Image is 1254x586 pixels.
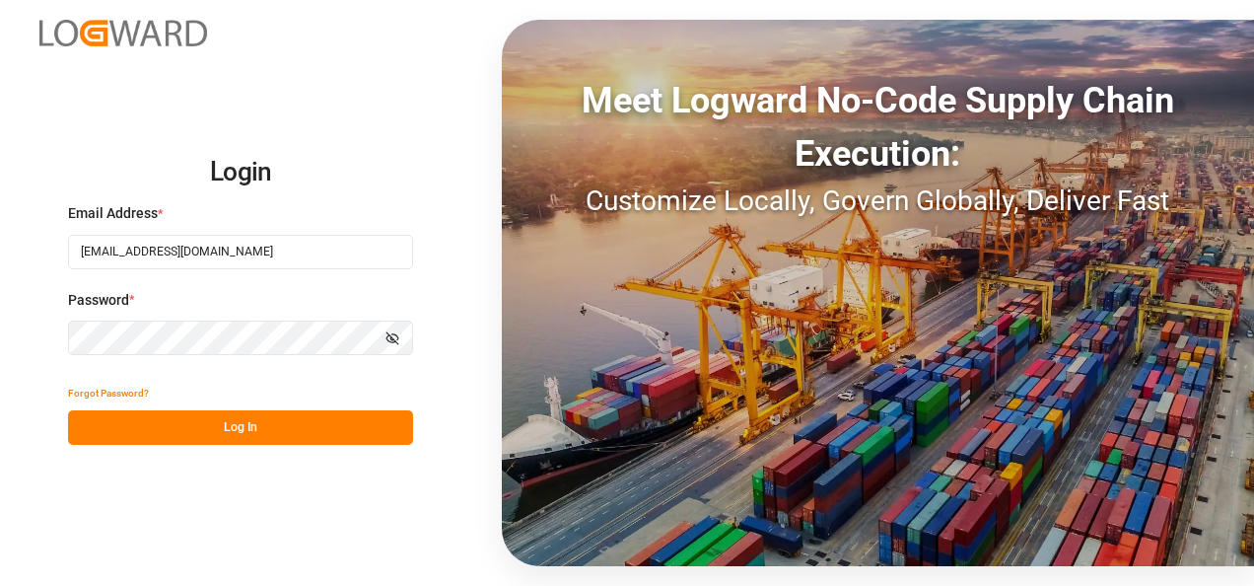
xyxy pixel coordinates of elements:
button: Forgot Password? [68,376,149,410]
button: Log In [68,410,413,445]
input: Enter your email [68,235,413,269]
div: Customize Locally, Govern Globally, Deliver Fast [502,181,1254,222]
div: Meet Logward No-Code Supply Chain Execution: [502,74,1254,181]
h2: Login [68,141,413,204]
img: Logward_new_orange.png [39,20,207,46]
span: Email Address [68,203,158,224]
span: Password [68,290,129,311]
